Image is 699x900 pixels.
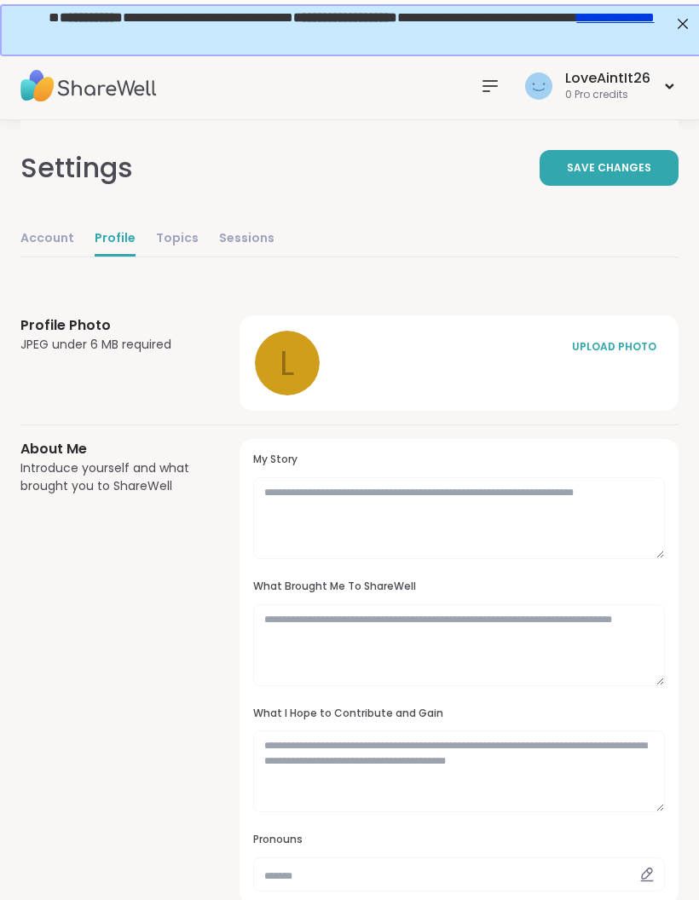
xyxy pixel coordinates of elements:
[20,147,133,188] div: Settings
[20,336,199,354] div: JPEG under 6 MB required
[156,222,199,257] a: Topics
[540,150,679,186] button: Save Changes
[20,439,199,459] h3: About Me
[565,69,650,88] div: LoveAintIt26
[253,580,665,594] h3: What Brought Me To ShareWell
[20,222,74,257] a: Account
[20,315,199,336] h3: Profile Photo
[525,72,552,100] img: LoveAintIt26
[253,707,665,721] h3: What I Hope to Contribute and Gain
[253,833,665,847] h3: Pronouns
[95,222,136,257] a: Profile
[20,459,199,495] div: Introduce yourself and what brought you to ShareWell
[219,222,274,257] a: Sessions
[571,339,656,355] div: UPLOAD PHOTO
[563,329,665,365] button: UPLOAD PHOTO
[20,56,157,116] img: ShareWell Nav Logo
[565,88,650,102] div: 0 Pro credits
[253,453,665,467] h3: My Story
[567,160,651,176] span: Save Changes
